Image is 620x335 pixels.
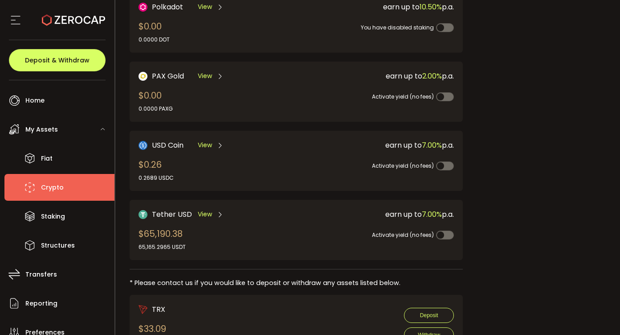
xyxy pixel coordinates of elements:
[298,1,454,12] div: earn up to p.a.
[422,71,442,81] span: 2.00%
[139,105,173,113] div: 0.0000 PAXG
[139,141,147,150] img: USD Coin
[41,152,53,165] span: Fiat
[298,140,454,151] div: earn up to p.a.
[139,243,186,251] div: 65,165.2965 USDT
[139,20,170,44] div: $0.00
[139,305,147,314] img: trx_portfolio.png
[139,227,186,251] div: $65,190.38
[575,292,620,335] iframe: Chat Widget
[372,93,434,100] span: Activate yield (no fees)
[372,231,434,239] span: Activate yield (no fees)
[152,209,192,220] span: Tether USD
[139,158,174,182] div: $0.26
[139,174,174,182] div: 0.2689 USDC
[420,2,442,12] span: 10.50%
[198,2,212,12] span: View
[25,268,57,281] span: Transfers
[152,70,184,82] span: PAX Gold
[41,239,75,252] span: Structures
[152,304,165,315] span: TRX
[25,94,45,107] span: Home
[198,71,212,81] span: View
[198,210,212,219] span: View
[25,57,90,63] span: Deposit & Withdraw
[139,36,170,44] div: 0.0000 DOT
[420,312,438,318] span: Deposit
[372,162,434,170] span: Activate yield (no fees)
[152,1,183,12] span: Polkadot
[422,209,442,219] span: 7.00%
[139,89,173,113] div: $0.00
[9,49,106,71] button: Deposit & Withdraw
[139,3,147,12] img: DOT
[139,210,147,219] img: Tether USD
[41,210,65,223] span: Staking
[152,140,184,151] span: USD Coin
[298,209,454,220] div: earn up to p.a.
[422,140,442,150] span: 7.00%
[139,72,147,81] img: PAX Gold
[25,297,57,310] span: Reporting
[404,308,454,323] button: Deposit
[130,278,463,288] div: * Please contact us if you would like to deposit or withdraw any assets listed below.
[41,181,64,194] span: Crypto
[198,141,212,150] span: View
[25,123,58,136] span: My Assets
[361,24,434,31] span: You have disabled staking
[298,70,454,82] div: earn up to p.a.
